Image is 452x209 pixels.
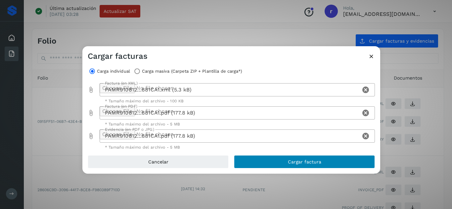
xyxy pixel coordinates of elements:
i: Factura (en PDF) prepended action [88,110,94,116]
h3: Cargar facturas [88,52,148,61]
div: * Tamaño máximo del archivo - 5 MB [105,122,370,126]
label: Carga individual [97,67,130,76]
i: Clear Factura (en PDF) [362,109,370,117]
i: Clear Evidencia (en PDF o JPG) [362,132,370,140]
div: PAMR910812…881CA1.xml (5.3 kB) [100,83,361,96]
div: PAMR910812…881CA1.pdf (177.8 kB) [100,129,361,143]
div: * Tamaño máximo del archivo - 5 MB [105,145,370,149]
button: Cancelar [88,155,229,168]
span: Cancelar [148,159,168,164]
i: Evidencia (en PDF o JPG) prepended action [88,133,94,139]
button: Cargar factura [234,155,375,168]
label: Carga masiva (Carpeta ZIP + Plantilla de carga*) [142,67,242,76]
div: PAMR910812…881CA1.pdf (177.8 kB) [100,106,361,120]
span: Cargar factura [288,159,321,164]
i: Factura (en XML) prepended action [88,87,94,93]
i: Clear Factura (en XML) [362,86,370,94]
div: * Tamaño máximo del archivo - 100 KB [105,99,370,103]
